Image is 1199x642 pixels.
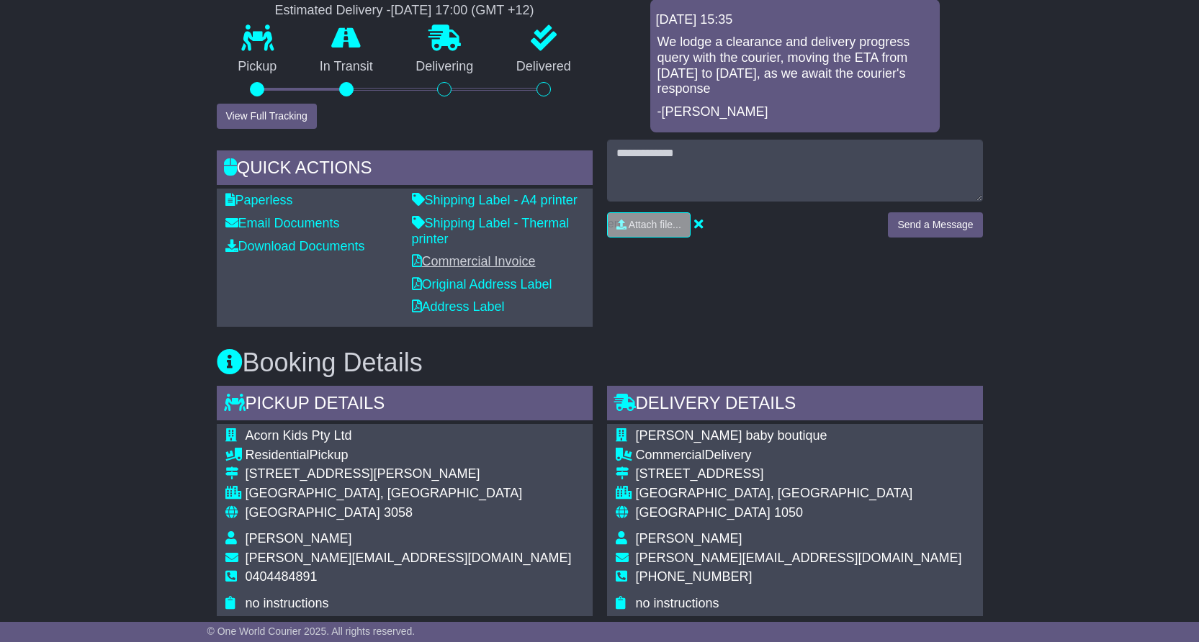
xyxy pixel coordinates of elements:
p: Pickup [217,59,299,75]
span: 3058 [384,505,413,520]
p: Delivered [495,59,593,75]
button: Send a Message [888,212,982,238]
div: Pickup [246,448,572,464]
div: Pickup Details [217,386,593,425]
span: © One World Courier 2025. All rights reserved. [207,625,416,637]
span: [PERSON_NAME] [246,531,352,546]
span: [GEOGRAPHIC_DATA] [246,505,380,520]
p: In Transit [298,59,395,75]
p: Delivering [395,59,495,75]
a: Paperless [225,193,293,207]
span: [PERSON_NAME] [636,531,742,546]
span: 1050 [774,505,803,520]
p: -[PERSON_NAME] [657,104,933,120]
span: [PERSON_NAME][EMAIL_ADDRESS][DOMAIN_NAME] [636,551,962,565]
span: Acorn Kids Pty Ltd [246,428,352,443]
span: Residential [246,448,310,462]
a: Download Documents [225,239,365,253]
a: Shipping Label - A4 printer [412,193,578,207]
a: Email Documents [225,216,340,230]
span: [PERSON_NAME] baby boutique [636,428,827,443]
button: View Full Tracking [217,104,317,129]
span: 0404484891 [246,569,318,584]
div: Delivery Details [607,386,983,425]
div: [GEOGRAPHIC_DATA], [GEOGRAPHIC_DATA] [636,486,962,502]
span: Commercial [636,448,705,462]
a: Commercial Invoice [412,254,536,268]
div: Estimated Delivery - [217,3,593,19]
h3: Booking Details [217,348,983,377]
span: [PERSON_NAME][EMAIL_ADDRESS][DOMAIN_NAME] [246,551,572,565]
a: Shipping Label - Thermal printer [412,216,570,246]
div: [STREET_ADDRESS][PERSON_NAME] [246,466,572,482]
div: [DATE] 17:00 (GMT +12) [391,3,534,19]
span: no instructions [636,596,719,610]
div: [DATE] 15:35 [656,12,934,28]
span: [PHONE_NUMBER] [636,569,753,584]
a: Address Label [412,299,505,314]
div: Delivery [636,448,962,464]
div: [GEOGRAPHIC_DATA], [GEOGRAPHIC_DATA] [246,486,572,502]
span: no instructions [246,596,329,610]
span: [GEOGRAPHIC_DATA] [636,505,771,520]
div: Quick Actions [217,150,593,189]
a: Original Address Label [412,277,552,291]
div: [STREET_ADDRESS] [636,466,962,482]
p: We lodge a clearance and delivery progress query with the courier, moving the ETA from [DATE] to ... [657,35,933,96]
